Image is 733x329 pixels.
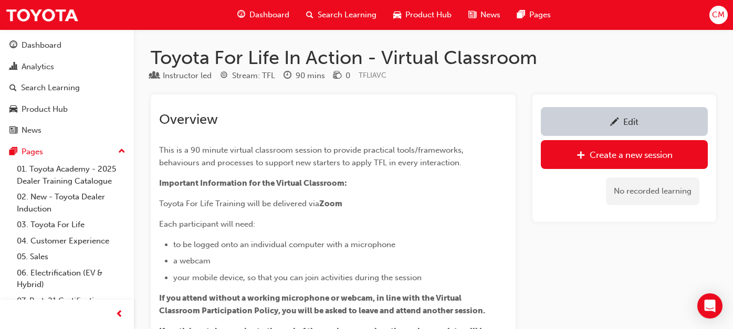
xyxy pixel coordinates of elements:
span: Important Information for the Virtual Classroom: [159,178,347,188]
a: Search Learning [4,78,130,98]
span: pages-icon [517,8,525,22]
span: money-icon [333,71,341,81]
button: DashboardAnalyticsSearch LearningProduct HubNews [4,34,130,142]
a: 03. Toyota For Life [13,217,130,233]
span: learningResourceType_INSTRUCTOR_LED-icon [151,71,159,81]
span: pages-icon [9,147,17,157]
a: Edit [541,107,708,136]
div: Analytics [22,61,54,73]
div: 90 mins [296,70,325,82]
a: 04. Customer Experience [13,233,130,249]
a: 01. Toyota Academy - 2025 Dealer Training Catalogue [13,161,130,189]
a: Product Hub [4,100,130,119]
div: Product Hub [22,103,68,115]
div: Instructor led [163,70,212,82]
span: clock-icon [284,71,291,81]
a: pages-iconPages [509,4,559,26]
span: chart-icon [9,62,17,72]
span: CM [712,9,725,21]
div: Create a new session [590,150,673,160]
a: 06. Electrification (EV & Hybrid) [13,265,130,293]
div: Stream [220,69,275,82]
span: car-icon [393,8,401,22]
h1: Toyota For Life In Action - Virtual Classroom [151,46,716,69]
span: a webcam [173,256,211,266]
button: CM [709,6,728,24]
span: your mobile device, so that you can join activities during the session [173,273,422,282]
span: pencil-icon [610,118,619,128]
span: guage-icon [237,8,245,22]
div: Type [151,69,212,82]
span: This is a 90 minute virtual classroom session to provide practical tools/frameworks, behaviours a... [159,145,466,167]
div: Price [333,69,350,82]
div: Duration [284,69,325,82]
span: to be logged onto an individual computer with a microphone [173,240,395,249]
a: search-iconSearch Learning [298,4,385,26]
span: Toyota For Life Training will be delivered via [159,199,319,208]
div: No recorded learning [606,177,699,205]
div: Edit [623,116,638,127]
div: Search Learning [21,82,80,94]
span: Pages [529,9,551,21]
div: 0 [345,70,350,82]
span: Dashboard [249,9,289,21]
span: Product Hub [405,9,452,21]
span: search-icon [306,8,313,22]
span: Learning resource code [359,71,386,80]
span: Zoom [319,199,342,208]
span: If you attend without a working microphone or webcam, in line with the Virtual Classroom Particip... [159,293,485,315]
span: search-icon [9,83,17,93]
span: Search Learning [318,9,376,21]
a: News [4,121,130,140]
button: Pages [4,142,130,162]
div: Pages [22,146,43,158]
a: car-iconProduct Hub [385,4,460,26]
span: prev-icon [116,308,123,321]
span: News [480,9,500,21]
a: Analytics [4,57,130,77]
span: target-icon [220,71,228,81]
div: Stream: TFL [232,70,275,82]
a: guage-iconDashboard [229,4,298,26]
a: Dashboard [4,36,130,55]
img: Trak [5,3,79,27]
span: news-icon [9,126,17,135]
span: Overview [159,111,218,128]
span: car-icon [9,105,17,114]
a: Create a new session [541,140,708,169]
a: 05. Sales [13,249,130,265]
div: News [22,124,41,136]
span: plus-icon [577,151,585,161]
span: Each participant will need: [159,219,255,229]
span: guage-icon [9,41,17,50]
span: up-icon [118,145,125,158]
a: 02. New - Toyota Dealer Induction [13,189,130,217]
span: news-icon [468,8,476,22]
div: Open Intercom Messenger [697,293,722,319]
a: news-iconNews [460,4,509,26]
a: 07. Parts21 Certification [13,293,130,309]
div: Dashboard [22,39,61,51]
